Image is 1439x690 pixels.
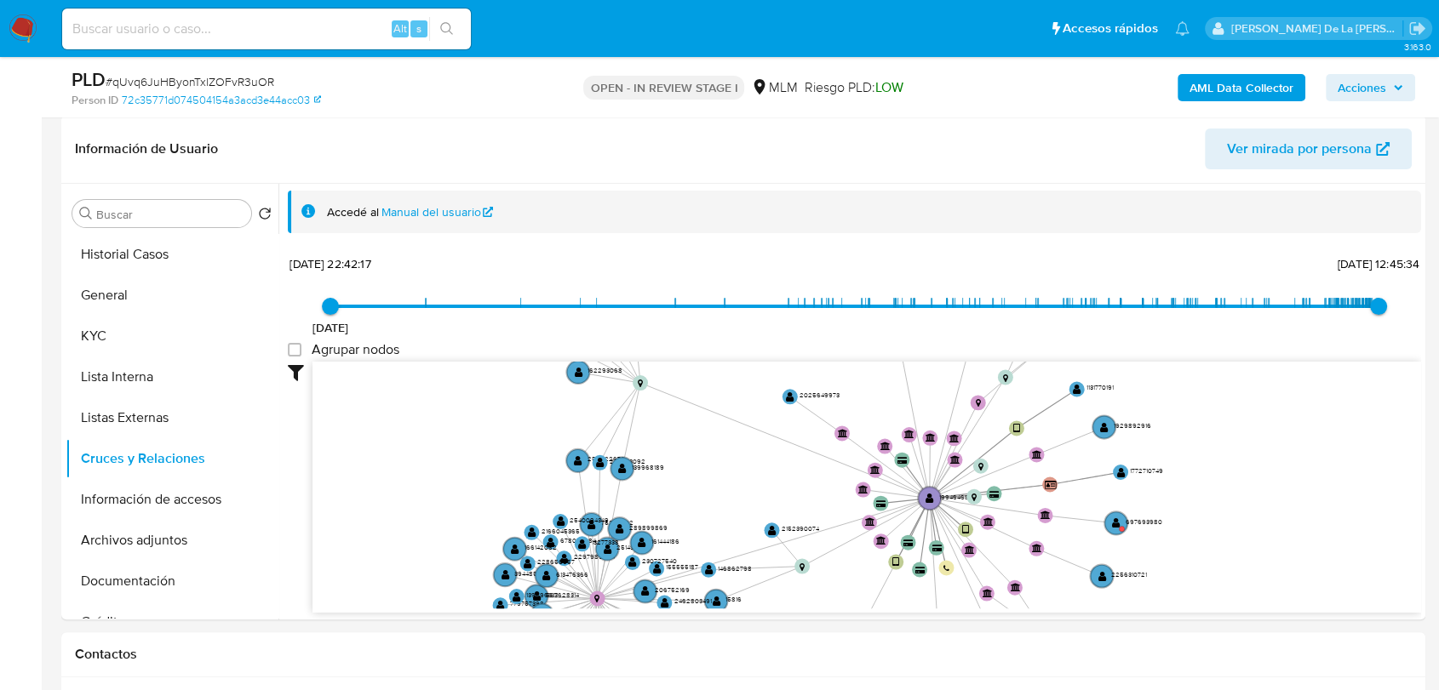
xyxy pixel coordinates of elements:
button: Información de accesos [66,479,278,520]
p: javier.gutierrez@mercadolibre.com.mx [1231,20,1403,37]
text: 161444186 [651,535,679,545]
text:  [1003,373,1008,381]
text: 139296613 [526,590,558,600]
p: OPEN - IN REVIEW STAGE I [583,76,744,100]
a: Salir [1408,20,1426,37]
span: Alt [393,20,407,37]
text:  [578,538,587,549]
span: LOW [874,77,903,97]
text:  [915,567,926,573]
button: Ver mirada por persona [1205,128,1412,169]
text: 697693980 [1126,516,1162,526]
a: Notificaciones [1175,21,1190,36]
span: # qUvq6JuHByonTxlZOFvR3uOR [106,73,274,90]
text:  [557,516,565,527]
span: [DATE] 22:42:17 [290,255,370,272]
text:  [864,517,874,527]
text:  [950,454,960,464]
text: 250022678 [588,453,625,464]
text:  [926,433,935,442]
text:  [1041,510,1050,520]
text:  [542,570,551,581]
input: Buscar usuario o caso... [62,18,471,40]
button: KYC [66,316,278,356]
text:  [661,597,669,608]
text: 155555187 [666,562,698,572]
text:  [837,428,846,437]
text: 162293068 [588,365,622,375]
text:  [982,588,991,597]
button: Buscar [79,207,93,220]
text:  [524,557,532,568]
text: 1772710749 [1130,465,1163,475]
input: Agrupar nodos [288,343,301,356]
button: Volver al orden por defecto [258,207,272,225]
text:  [560,552,569,563]
h1: Información de Usuario [75,140,218,157]
text:  [1098,570,1106,581]
text: 2297989824 [574,551,615,562]
text: 228656657 [537,556,575,567]
text:  [964,545,973,554]
text: 2256310721 [1111,569,1147,579]
text:  [1116,466,1125,477]
text:  [975,398,980,407]
text: 289899869 [629,522,668,532]
text:  [972,492,977,500]
text:  [574,367,582,378]
button: Documentación [66,561,278,602]
text:  [513,590,521,602]
span: [DATE] 12:45:34 [1338,255,1419,272]
text:  [1112,517,1121,528]
text:  [638,537,646,548]
text:  [574,454,582,465]
button: AML Data Collector [1178,74,1305,101]
text:  [897,457,908,464]
span: s [416,20,421,37]
text: 678032684 [560,534,596,545]
text:  [618,463,627,474]
text: 166142062 [525,542,557,552]
button: Cruces y Relaciones [66,438,278,479]
text:  [594,594,599,602]
text:  [926,493,934,504]
text:  [1010,582,1019,591]
text:  [1032,449,1041,459]
text:  [949,433,959,442]
a: Manual del usuario [381,204,494,220]
text:  [876,536,886,545]
button: Acciones [1326,74,1415,101]
text:  [1073,384,1081,395]
text:  [962,524,969,535]
text:  [768,524,777,535]
span: Ver mirada por persona [1227,128,1372,169]
b: AML Data Collector [1190,74,1293,101]
text:  [876,500,886,507]
text:  [903,539,914,546]
text:  [616,523,624,534]
text:  [1032,543,1041,552]
text:  [1045,479,1057,489]
b: PLD [72,66,106,93]
span: Accesos rápidos [1063,20,1158,37]
text: 251439535 [616,542,650,552]
text:  [653,562,662,573]
button: Historial Casos [66,234,278,275]
text: 2025649973 [800,390,840,400]
text: 15816 [725,594,742,604]
text:  [628,556,637,567]
text: 613476366 [556,568,588,579]
div: MLM [751,78,797,97]
text:  [528,527,536,538]
text: 139968189 [632,461,664,471]
span: Accedé al [327,204,379,220]
text:  [904,430,914,439]
text:  [604,543,612,554]
b: Person ID [72,93,118,108]
text:  [858,484,868,493]
text:  [641,585,650,596]
span: [DATE] [312,319,349,336]
text: 230727540 [642,555,677,565]
text: 567628314 [546,589,579,599]
text:  [712,595,720,606]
